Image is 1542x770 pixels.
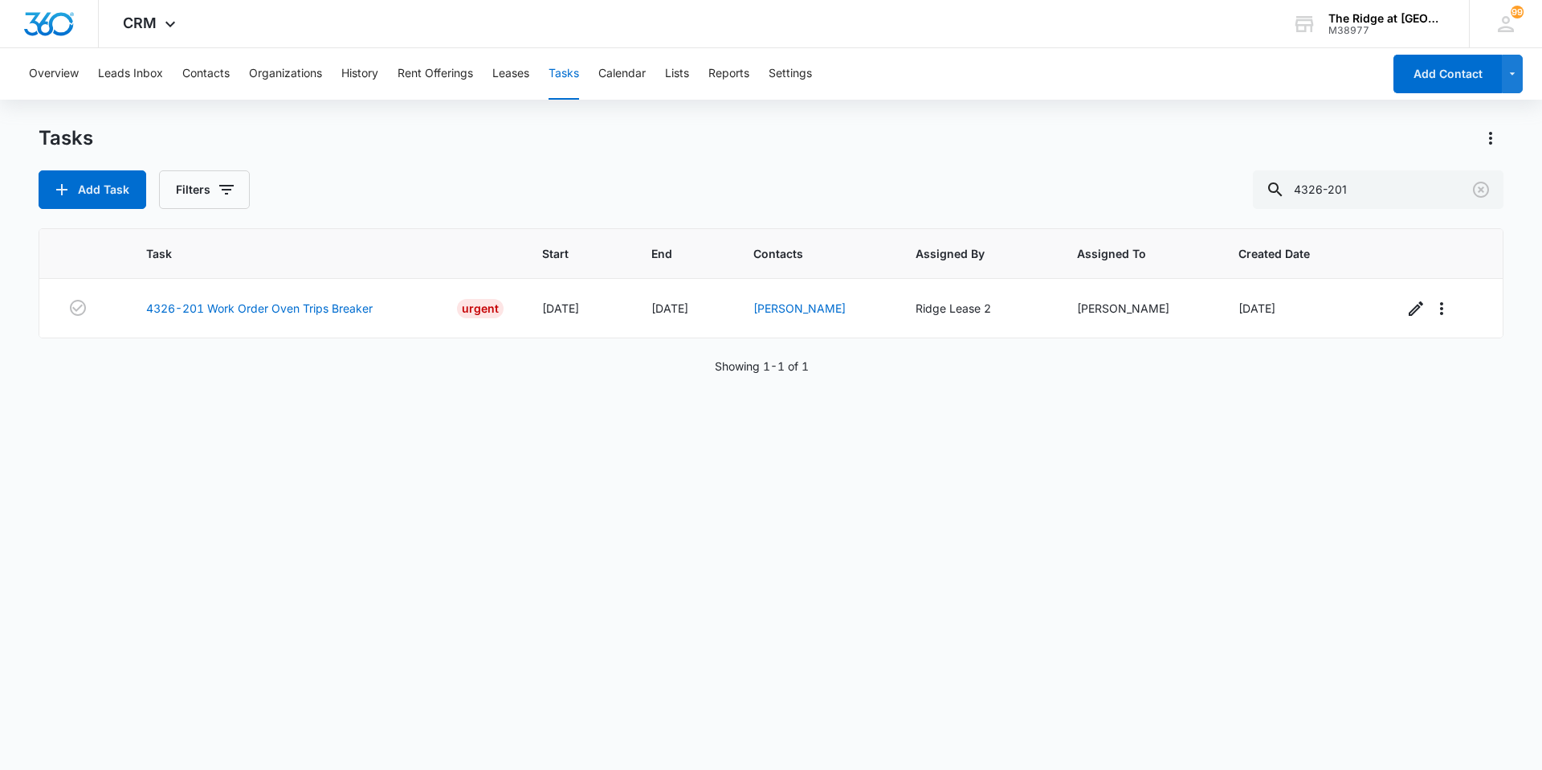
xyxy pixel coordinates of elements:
button: Leads Inbox [98,48,163,100]
button: Settings [769,48,812,100]
button: Tasks [549,48,579,100]
button: Contacts [182,48,230,100]
a: [PERSON_NAME] [753,301,846,315]
span: End [651,245,691,262]
a: 4326-201 Work Order Oven Trips Breaker [146,300,373,317]
span: Start [542,245,589,262]
span: [DATE] [651,301,688,315]
button: Reports [708,48,749,100]
p: Showing 1-1 of 1 [715,358,809,375]
span: Task [146,245,481,262]
span: Created Date [1238,245,1341,262]
button: History [341,48,378,100]
span: Assigned By [916,245,1015,262]
button: Add Task [39,170,146,209]
button: Leases [492,48,529,100]
div: Ridge Lease 2 [916,300,1038,317]
span: [DATE] [542,301,579,315]
button: Overview [29,48,79,100]
div: account id [1328,25,1446,36]
div: account name [1328,12,1446,25]
button: Actions [1478,125,1503,151]
button: Filters [159,170,250,209]
button: Calendar [598,48,646,100]
span: 99 [1511,6,1524,18]
div: notifications count [1511,6,1524,18]
span: Assigned To [1077,245,1177,262]
button: Clear [1468,177,1494,203]
span: CRM [123,14,157,31]
div: [PERSON_NAME] [1077,300,1200,317]
button: Add Contact [1393,55,1502,93]
button: Organizations [249,48,322,100]
button: Rent Offerings [398,48,473,100]
span: Contacts [753,245,853,262]
div: Urgent [457,299,504,318]
h1: Tasks [39,126,93,150]
button: Lists [665,48,689,100]
input: Search Tasks [1253,170,1503,209]
span: [DATE] [1238,301,1275,315]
